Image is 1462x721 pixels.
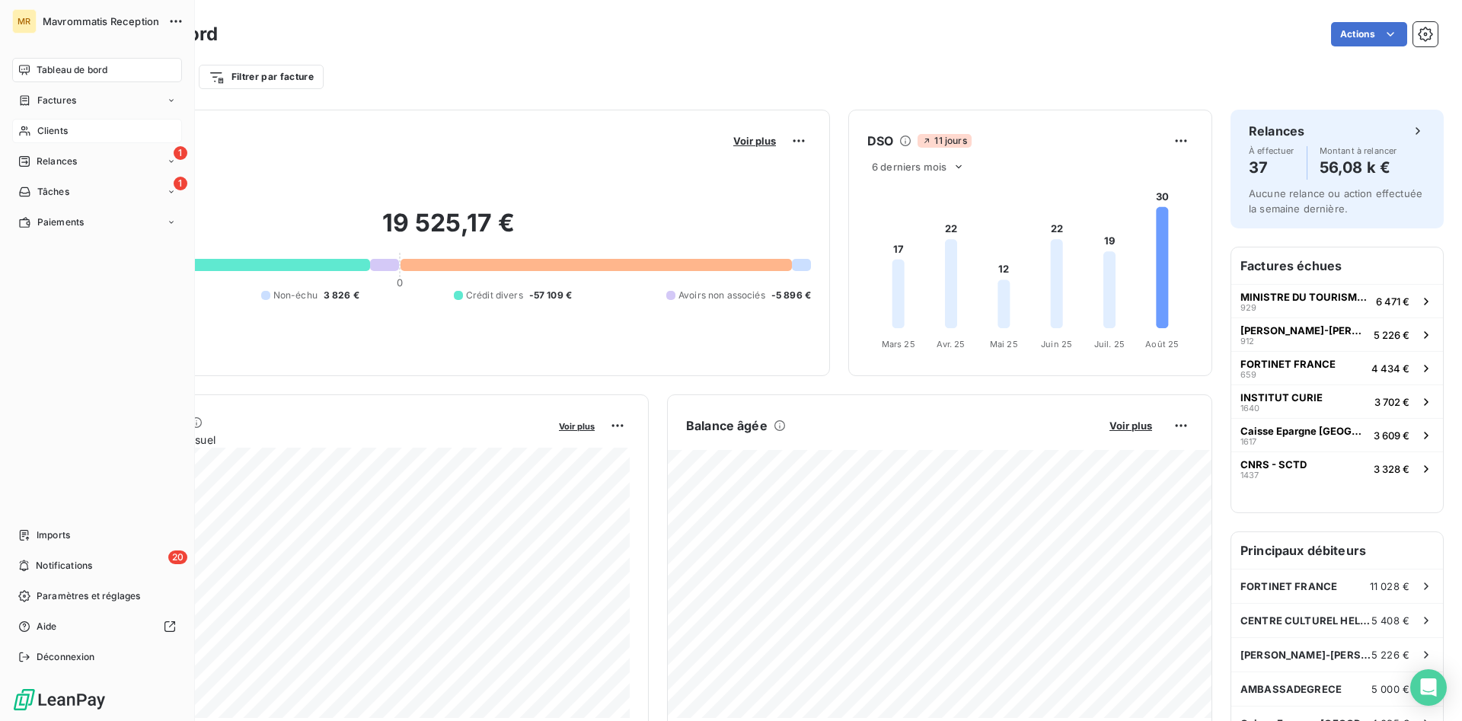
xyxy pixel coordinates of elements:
[1240,391,1323,404] span: INSTITUT CURIE
[1376,295,1409,308] span: 6 471 €
[1240,358,1336,370] span: FORTINET FRANCE
[37,620,57,633] span: Aide
[1105,419,1157,432] button: Voir plus
[1231,384,1443,418] button: INSTITUT CURIE16403 702 €
[559,421,595,432] span: Voir plus
[1249,155,1294,180] h4: 37
[733,135,776,147] span: Voir plus
[1374,396,1409,408] span: 3 702 €
[678,289,765,302] span: Avoirs non associés
[1041,339,1072,349] tspan: Juin 25
[1320,146,1397,155] span: Montant à relancer
[37,589,140,603] span: Paramètres et réglages
[1240,458,1307,471] span: CNRS - SCTD
[1249,122,1304,140] h6: Relances
[37,94,76,107] span: Factures
[199,65,324,89] button: Filtrer par facture
[12,180,182,204] a: 1Tâches
[1371,614,1409,627] span: 5 408 €
[1410,669,1447,706] div: Open Intercom Messenger
[1371,362,1409,375] span: 4 434 €
[1371,649,1409,661] span: 5 226 €
[1231,247,1443,284] h6: Factures échues
[1231,418,1443,451] button: Caisse Epargne [GEOGRAPHIC_DATA]16173 609 €
[12,688,107,712] img: Logo LeanPay
[1240,324,1368,337] span: [PERSON_NAME]-[PERSON_NAME]
[37,155,77,168] span: Relances
[1240,471,1259,480] span: 1437
[168,550,187,564] span: 20
[37,63,107,77] span: Tableau de bord
[1231,532,1443,569] h6: Principaux débiteurs
[1240,614,1371,627] span: CENTRE CULTUREL HELLENIQUE
[1249,187,1422,215] span: Aucune relance ou action effectuée la semaine dernière.
[12,523,182,547] a: Imports
[273,289,318,302] span: Non-échu
[529,289,572,302] span: -57 109 €
[12,210,182,234] a: Paiements
[1371,683,1409,695] span: 5 000 €
[12,58,182,82] a: Tableau de bord
[12,584,182,608] a: Paramètres et réglages
[37,185,69,199] span: Tâches
[37,528,70,542] span: Imports
[1240,425,1368,437] span: Caisse Epargne [GEOGRAPHIC_DATA]
[990,339,1018,349] tspan: Mai 25
[1240,580,1337,592] span: FORTINET FRANCE
[1145,339,1179,349] tspan: Août 25
[12,149,182,174] a: 1Relances
[12,119,182,143] a: Clients
[466,289,523,302] span: Crédit divers
[872,161,946,173] span: 6 derniers mois
[867,132,893,150] h6: DSO
[37,215,84,229] span: Paiements
[1320,155,1397,180] h4: 56,08 k €
[1374,329,1409,341] span: 5 226 €
[1231,284,1443,317] button: MINISTRE DU TOURISME DE [GEOGRAPHIC_DATA]9296 471 €
[86,208,811,254] h2: 19 525,17 €
[36,559,92,573] span: Notifications
[918,134,971,148] span: 11 jours
[1240,683,1342,695] span: AMBASSADEGRECE
[1094,339,1125,349] tspan: Juil. 25
[1240,291,1370,303] span: MINISTRE DU TOURISME DE [GEOGRAPHIC_DATA]
[174,146,187,160] span: 1
[1240,437,1256,446] span: 1617
[1240,303,1256,312] span: 929
[37,650,95,664] span: Déconnexion
[1240,370,1256,379] span: 659
[37,124,68,138] span: Clients
[1240,337,1254,346] span: 912
[1109,420,1152,432] span: Voir plus
[43,15,159,27] span: Mavrommatis Reception
[686,416,768,435] h6: Balance âgée
[174,177,187,190] span: 1
[12,9,37,33] div: MR
[771,289,811,302] span: -5 896 €
[1231,317,1443,351] button: [PERSON_NAME]-[PERSON_NAME]9125 226 €
[1374,429,1409,442] span: 3 609 €
[324,289,359,302] span: 3 826 €
[1231,451,1443,485] button: CNRS - SCTD14373 328 €
[1331,22,1407,46] button: Actions
[729,134,780,148] button: Voir plus
[1240,649,1371,661] span: [PERSON_NAME]-[PERSON_NAME]
[397,276,403,289] span: 0
[1370,580,1409,592] span: 11 028 €
[86,432,548,448] span: Chiffre d'affaires mensuel
[1231,351,1443,384] button: FORTINET FRANCE6594 434 €
[1249,146,1294,155] span: À effectuer
[12,614,182,639] a: Aide
[1374,463,1409,475] span: 3 328 €
[882,339,915,349] tspan: Mars 25
[554,419,599,432] button: Voir plus
[1240,404,1259,413] span: 1640
[937,339,965,349] tspan: Avr. 25
[12,88,182,113] a: Factures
